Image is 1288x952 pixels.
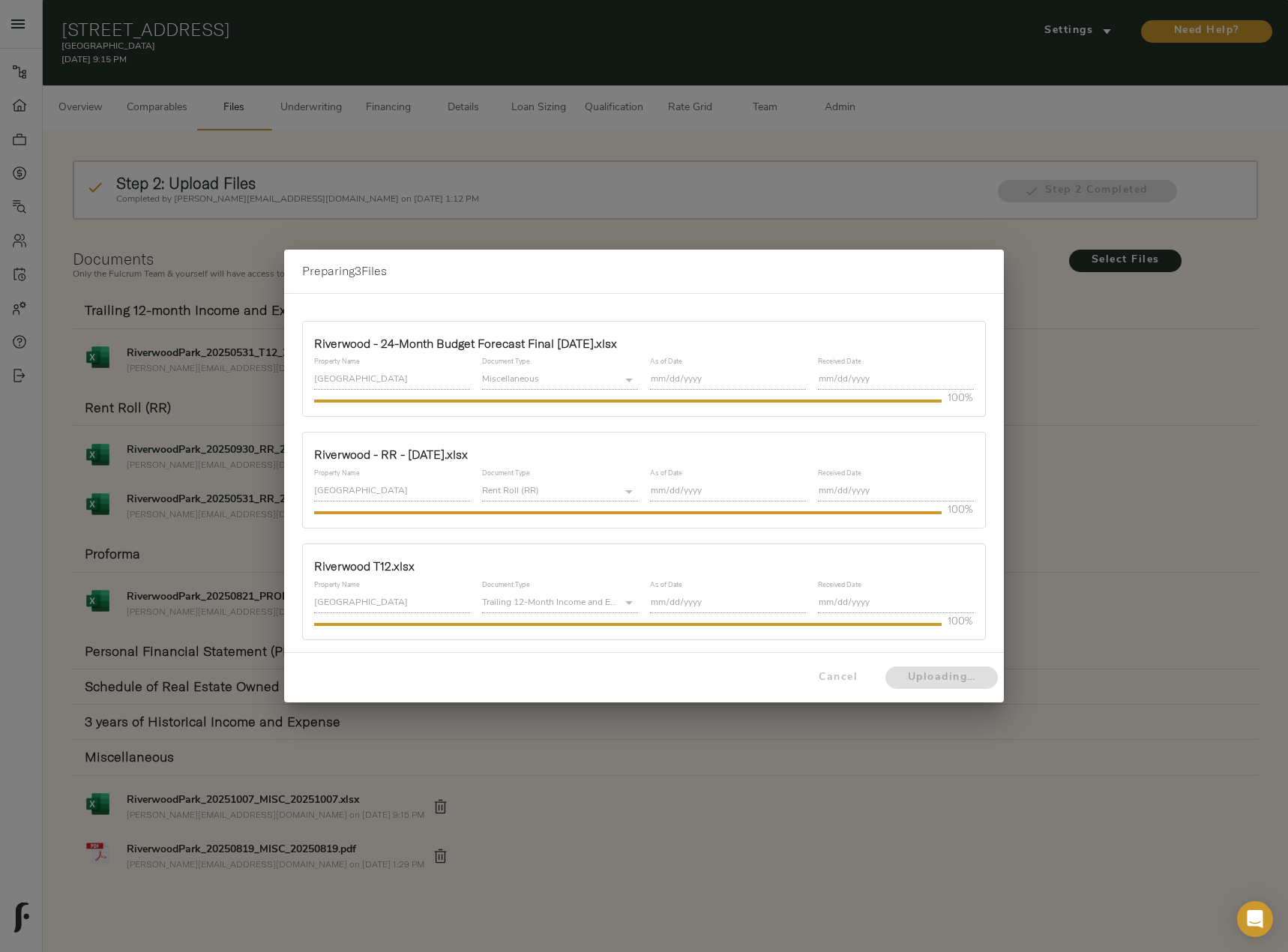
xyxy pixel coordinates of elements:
[314,447,468,462] strong: Riverwood - RR - [DATE].xlsx
[314,336,617,351] strong: Riverwood - 24-Month Budget Forecast Final [DATE].xlsx
[818,582,861,588] label: Received Date
[948,501,974,516] p: 100%
[482,370,638,390] div: Miscellaneous
[482,359,529,366] label: Document Type
[1237,901,1273,937] div: Open Intercom Messenger
[948,613,974,628] p: 100%
[314,470,359,477] label: Property Name
[650,582,682,588] label: As of Date
[302,262,986,281] h2: Preparing 3 Files
[650,359,682,366] label: As of Date
[818,359,861,366] label: Received Date
[482,593,638,613] div: Trailing 12-Month Income and Expense (T-12)
[314,359,359,366] label: Property Name
[314,582,359,588] label: Property Name
[650,470,682,477] label: As of Date
[948,390,974,405] p: 100%
[482,470,529,477] label: Document Type
[314,558,415,573] strong: Riverwood T12.xlsx
[482,582,529,588] label: Document Type
[818,470,861,477] label: Received Date
[482,481,638,501] div: Rent Roll (RR)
